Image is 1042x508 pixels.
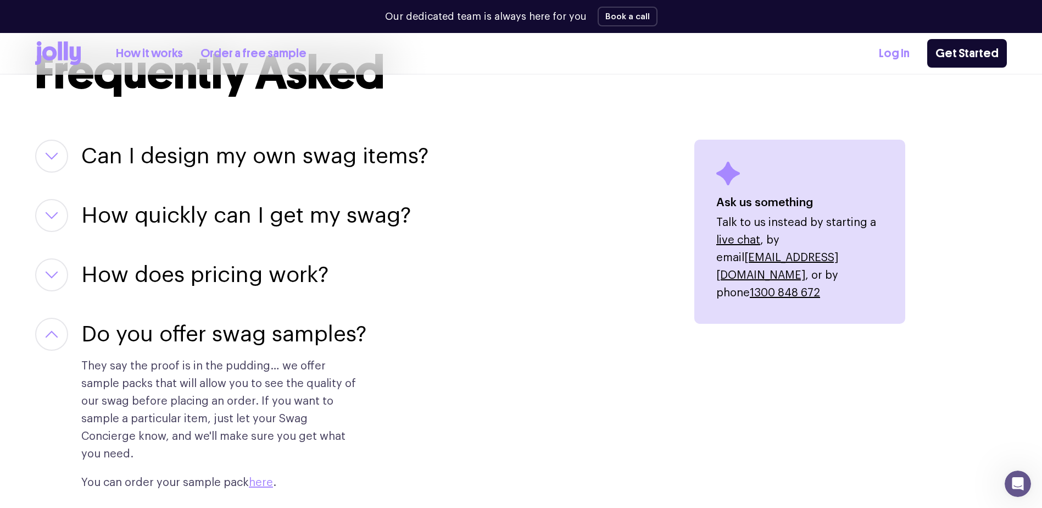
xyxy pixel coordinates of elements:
[7,4,28,25] button: go back
[81,474,363,492] p: You can order your sample pack .
[87,292,205,314] button: Get a free custom mockup
[172,4,193,25] button: Home
[81,318,366,351] button: Do you offer swag samples?
[193,4,213,24] div: Close
[598,7,657,26] button: Book a call
[9,63,211,122] div: Operator says…
[879,45,910,63] a: Log In
[35,49,1007,96] h2: Frequently Asked
[716,252,838,281] a: [EMAIL_ADDRESS][DOMAIN_NAME]
[716,214,883,302] p: Talk to us instead by starting a , by email , or by phone
[81,140,428,173] button: Can I design my own swag items?
[18,70,171,91] div: Hey there! 👋 How can we help you [DATE]?
[81,357,363,463] p: They say the proof is in the pudding… we offer sample packs that will allow you to see the qualit...
[750,288,820,299] a: 1300 848 672
[385,9,587,24] p: Our dedicated team is always here for you
[82,319,205,341] button: Request a free sample pack
[716,231,760,249] button: live chat
[81,199,411,232] button: How quickly can I get my swag?
[927,39,1007,68] a: Get Started
[116,45,183,63] a: How it works
[53,5,92,14] h1: Operator
[31,6,49,24] img: Profile image for Operator
[200,45,307,63] a: Order a free sample
[1005,471,1031,497] iframe: Intercom live chat
[9,63,180,98] div: Hey there! 👋 How can we help you [DATE]?Operator • AI Agent• Just now
[81,258,328,291] button: How does pricing work?
[716,194,883,212] h4: Ask us something
[18,100,118,107] div: Operator • AI Agent • Just now
[115,347,205,369] button: Chat with our team
[53,14,137,25] p: The team can also help
[249,477,273,488] a: here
